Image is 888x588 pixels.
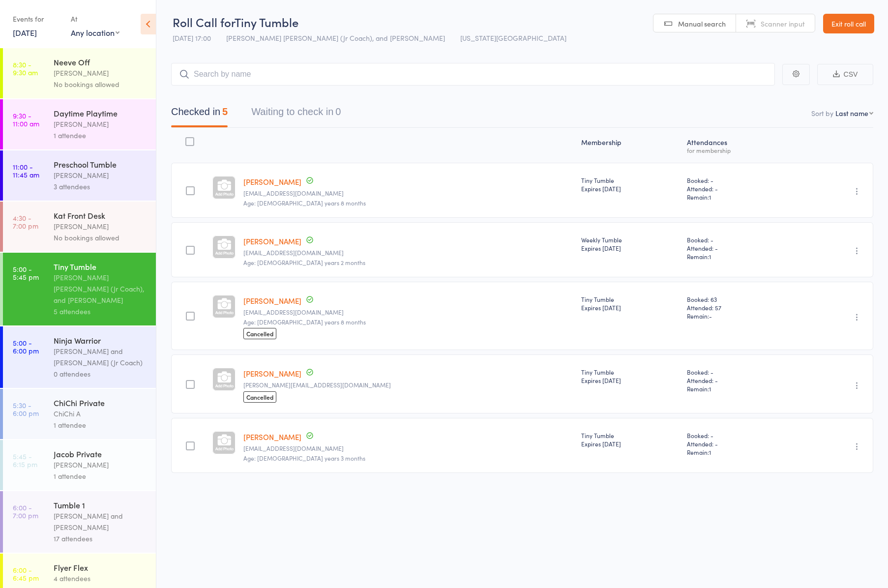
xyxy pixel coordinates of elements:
span: Attended: - [687,244,791,252]
small: courtneylsallee@gmail.com [243,309,573,316]
a: [PERSON_NAME] [243,368,301,379]
a: 5:45 -6:15 pmJacob Private[PERSON_NAME]1 attendee [3,440,156,490]
div: Tiny Tumble [581,368,679,384]
div: 1 attendee [54,130,148,141]
button: Checked in5 [171,101,228,127]
button: Waiting to check in0 [251,101,341,127]
span: Attended: 57 [687,303,791,312]
button: CSV [817,64,873,85]
span: Roll Call for [173,14,235,30]
time: 5:30 - 6:00 pm [13,401,39,417]
div: Tiny Tumble [581,176,679,193]
span: [DATE] 17:00 [173,33,211,43]
div: Tiny Tumble [581,295,679,312]
div: Weekly Tumble [581,235,679,252]
a: [PERSON_NAME] [243,295,301,306]
time: 11:00 - 11:45 am [13,163,39,178]
a: 9:30 -11:00 amDaytime Playtime[PERSON_NAME]1 attendee [3,99,156,149]
span: Age: [DEMOGRAPHIC_DATA] years 3 months [243,454,365,462]
span: Scanner input [761,19,805,29]
div: No bookings allowed [54,232,148,243]
span: 1 [709,448,711,456]
div: [PERSON_NAME] [54,67,148,79]
a: 4:30 -7:00 pmKat Front Desk[PERSON_NAME]No bookings allowed [3,202,156,252]
div: ChiChi Private [54,397,148,408]
span: Tiny Tumble [235,14,298,30]
div: [PERSON_NAME] [PERSON_NAME] (Jr Coach), and [PERSON_NAME] [54,272,148,306]
div: Expires [DATE] [581,184,679,193]
span: Booked: - [687,235,791,244]
span: Attended: - [687,440,791,448]
a: [DATE] [13,27,37,38]
span: Remain: [687,448,791,456]
span: Age: [DEMOGRAPHIC_DATA] years 8 months [243,318,366,326]
div: Membership [577,132,683,158]
input: Search by name [171,63,775,86]
div: 17 attendees [54,533,148,544]
a: [PERSON_NAME] [243,176,301,187]
div: Expires [DATE] [581,244,679,252]
span: [PERSON_NAME] [PERSON_NAME] (Jr Coach), and [PERSON_NAME] [226,33,445,43]
div: Events for [13,11,61,27]
time: 8:30 - 9:30 am [13,60,38,76]
div: 4 attendees [54,573,148,584]
span: 1 [709,384,711,393]
small: ryanpope2013@yahoo.com [243,445,573,452]
a: Exit roll call [823,14,874,33]
small: kirstiferguson@icloud.com [243,190,573,197]
span: Remain: [687,312,791,320]
span: Cancelled [243,391,276,403]
a: 5:30 -6:00 pmChiChi PrivateChiChi A1 attendee [3,389,156,439]
label: Sort by [811,108,833,118]
div: Last name [835,108,868,118]
span: Booked: - [687,431,791,440]
div: Tiny Tumble [54,261,148,272]
div: At [71,11,119,27]
div: [PERSON_NAME] [54,118,148,130]
div: 0 [335,106,341,117]
time: 6:00 - 6:45 pm [13,566,39,582]
span: Attended: - [687,184,791,193]
a: 5:00 -6:00 pmNinja Warrior[PERSON_NAME] and [PERSON_NAME] (Jr Coach)0 attendees [3,326,156,388]
small: bailey.elisse88@gmail.com [243,382,573,388]
div: Jacob Private [54,448,148,459]
time: 6:00 - 7:00 pm [13,503,38,519]
time: 5:00 - 6:00 pm [13,339,39,354]
div: Expires [DATE] [581,440,679,448]
a: 5:00 -5:45 pmTiny Tumble[PERSON_NAME] [PERSON_NAME] (Jr Coach), and [PERSON_NAME]5 attendees [3,253,156,325]
div: Flyer Flex [54,562,148,573]
a: 8:30 -9:30 amNeeve Off[PERSON_NAME]No bookings allowed [3,48,156,98]
div: Ninja Warrior [54,335,148,346]
a: 11:00 -11:45 amPreschool Tumble[PERSON_NAME]3 attendees [3,150,156,201]
span: Age: [DEMOGRAPHIC_DATA] years 2 months [243,258,365,266]
a: [PERSON_NAME] [243,236,301,246]
div: 1 attendee [54,419,148,431]
div: ChiChi A [54,408,148,419]
a: 6:00 -7:00 pmTumble 1[PERSON_NAME] and [PERSON_NAME]17 attendees [3,491,156,553]
span: Attended: - [687,376,791,384]
div: [PERSON_NAME] and [PERSON_NAME] [54,510,148,533]
time: 9:30 - 11:00 am [13,112,39,127]
div: 3 attendees [54,181,148,192]
a: [PERSON_NAME] [243,432,301,442]
div: Daytime Playtime [54,108,148,118]
span: - [709,312,712,320]
div: 5 [222,106,228,117]
div: Tiny Tumble [581,431,679,448]
div: Preschool Tumble [54,159,148,170]
div: Atten­dances [683,132,795,158]
div: Any location [71,27,119,38]
div: Tumble 1 [54,500,148,510]
span: Manual search [678,19,726,29]
div: Kat Front Desk [54,210,148,221]
div: No bookings allowed [54,79,148,90]
div: 1 attendee [54,470,148,482]
span: Age: [DEMOGRAPHIC_DATA] years 8 months [243,199,366,207]
span: Booked: - [687,176,791,184]
time: 5:00 - 5:45 pm [13,265,39,281]
div: [PERSON_NAME] [54,221,148,232]
span: Cancelled [243,328,276,339]
span: Booked: 63 [687,295,791,303]
span: 1 [709,252,711,261]
span: Booked: - [687,368,791,376]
